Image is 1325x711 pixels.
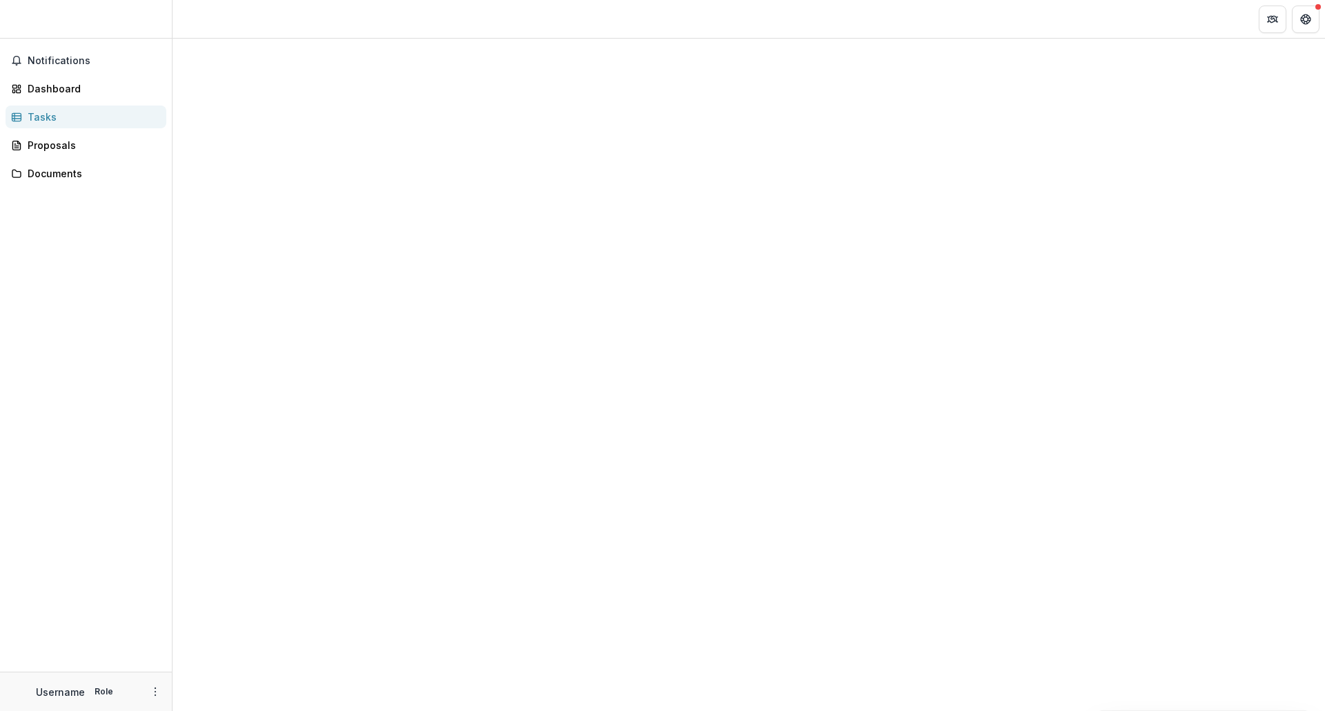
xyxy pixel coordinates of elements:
[28,81,155,96] div: Dashboard
[28,110,155,124] div: Tasks
[6,134,166,157] a: Proposals
[6,77,166,100] a: Dashboard
[6,162,166,185] a: Documents
[6,106,166,128] a: Tasks
[147,683,164,700] button: More
[36,685,85,699] p: Username
[28,138,155,152] div: Proposals
[28,166,155,181] div: Documents
[6,50,166,72] button: Notifications
[1292,6,1319,33] button: Get Help
[1259,6,1286,33] button: Partners
[28,55,161,67] span: Notifications
[90,685,117,698] p: Role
